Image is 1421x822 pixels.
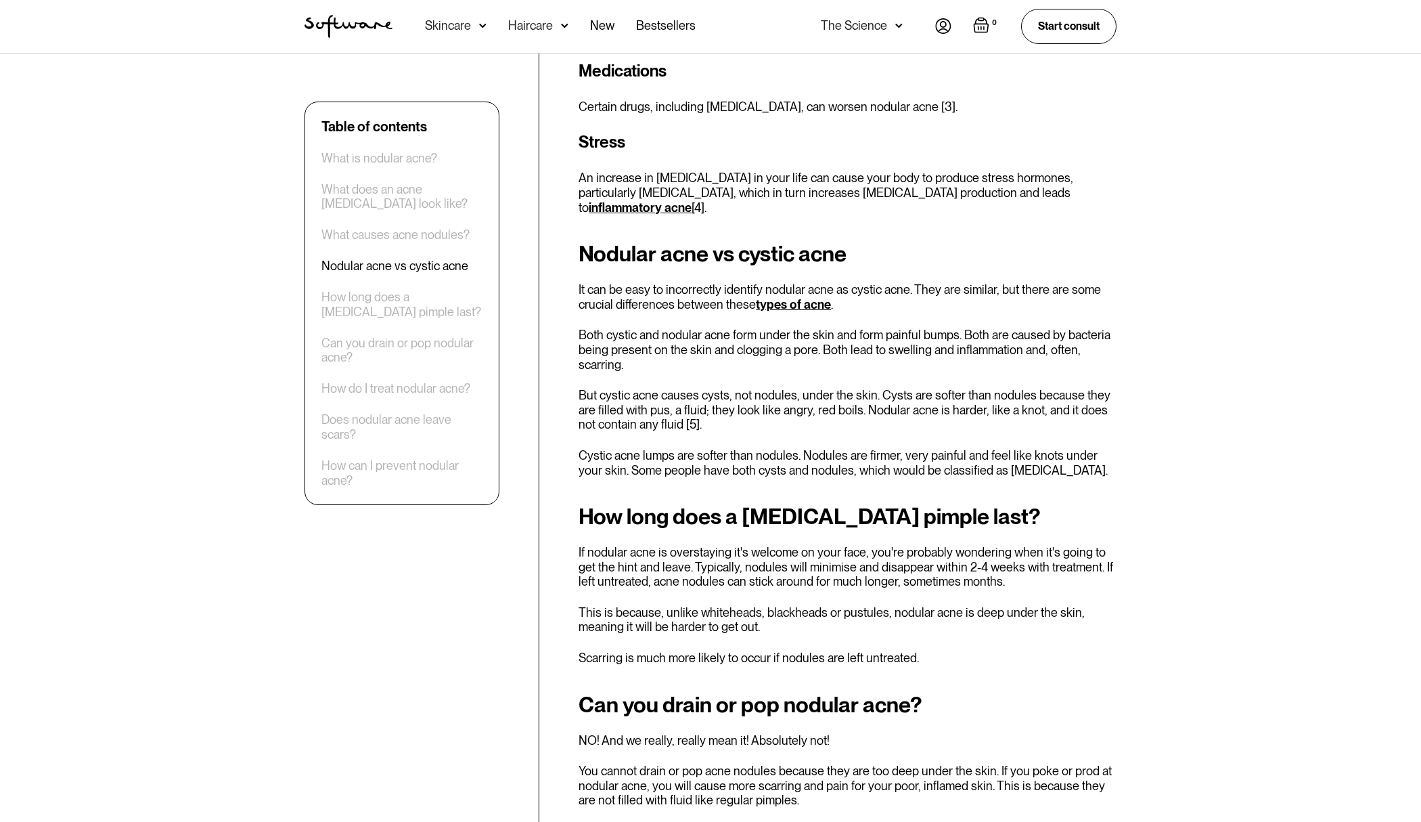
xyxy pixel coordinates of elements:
[579,545,1116,589] p: If nodular acne is overstaying it's welcome on your face, you're probably wondering when it's goi...
[579,693,1116,717] h2: Can you drain or pop nodular acne?
[321,151,437,166] a: What is nodular acne?
[321,413,482,442] a: Does nodular acne leave scars?
[321,336,482,365] a: Can you drain or pop nodular acne?
[304,15,392,38] a: home
[895,19,903,33] img: arrow down
[973,17,999,36] a: Open empty cart
[321,382,470,397] a: How do I treat nodular acne?
[321,228,470,243] a: What causes acne nodules?
[579,130,1116,154] h3: Stress
[321,458,482,488] a: How can I prevent nodular acne?
[756,297,831,311] a: types of acne
[425,19,471,33] div: Skincare
[579,282,1116,311] p: It can be easy to incorrectly identify nodular acne as cystic acne. They are similar, but there a...
[821,19,887,33] div: The Science
[321,118,427,135] div: Table of contents
[579,171,1116,215] p: An increase in [MEDICAL_DATA] in your life can cause your body to produce stress hormones, partic...
[579,388,1116,432] p: But cystic acne causes cysts, not nodules, under the skin. Cysts are softer than nodules because ...
[561,19,568,33] img: arrow down
[579,100,1116,114] p: Certain drugs, including [MEDICAL_DATA], can worsen nodular acne [3].
[579,59,1116,83] h3: Medications
[479,19,487,33] img: arrow down
[579,733,1116,748] p: NO! And we really, really mean it! Absolutely not!
[508,19,553,33] div: Haircare
[989,17,999,29] div: 0
[589,200,692,215] a: inflammatory acne
[321,290,482,320] a: How long does a [MEDICAL_DATA] pimple last?
[579,764,1116,808] p: You cannot drain or pop acne nodules because they are too deep under the skin. If you poke or pro...
[579,504,1116,529] h2: How long does a [MEDICAL_DATA] pimple last?
[579,651,1116,666] p: Scarring is much more likely to occur if nodules are left untreated.
[304,15,392,38] img: Software Logo
[579,448,1116,477] p: Cystic acne lumps are softer than nodules. Nodules are firmer, very painful and feel like knots u...
[1021,9,1116,43] a: Start consult
[579,328,1116,372] p: Both cystic and nodular acne form under the skin and form painful bumps. Both are caused by bacte...
[579,242,1116,266] h2: Nodular acne vs cystic acne
[579,605,1116,634] p: This is because, unlike whiteheads, blackheads or pustules, nodular acne is deep under the skin, ...
[321,259,468,274] a: Nodular acne vs cystic acne
[321,182,482,211] a: What does an acne [MEDICAL_DATA] look like?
